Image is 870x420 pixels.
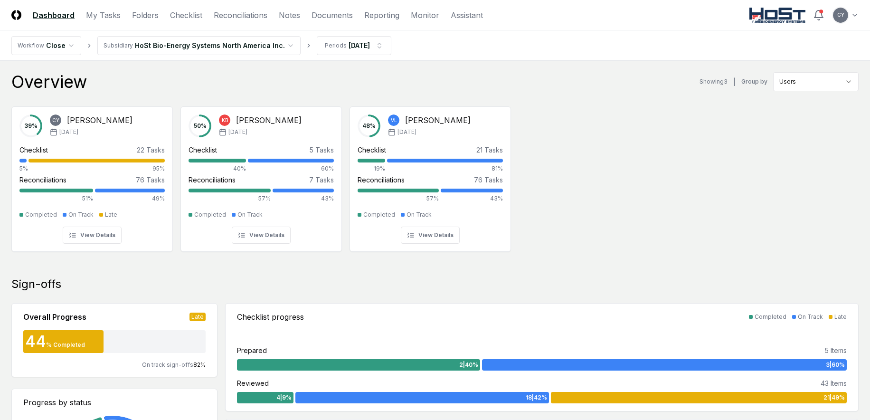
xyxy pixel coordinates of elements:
div: 51% [19,194,93,203]
a: Documents [312,10,353,21]
span: [DATE] [397,128,416,136]
button: CY [832,7,849,24]
div: Overall Progress [23,311,86,323]
div: [PERSON_NAME] [67,115,132,126]
a: Dashboard [33,10,75,21]
span: CY [52,117,59,124]
div: | [733,77,736,87]
div: 5 Items [825,345,847,355]
div: 5% [19,164,27,173]
a: Reporting [364,10,399,21]
div: 43% [441,194,503,203]
a: Folders [132,10,159,21]
div: Checklist progress [237,311,304,323]
span: 21 | 49 % [823,393,845,402]
div: 43 Items [821,378,847,388]
span: [DATE] [59,128,78,136]
div: Reconciliations [19,175,66,185]
div: On Track [68,210,94,219]
label: Group by [741,79,767,85]
div: 81% [387,164,503,173]
span: CY [837,11,844,19]
nav: breadcrumb [11,36,391,55]
div: Completed [755,313,786,321]
div: 43% [273,194,334,203]
div: 57% [358,194,439,203]
span: KB [222,117,228,124]
div: [PERSON_NAME] [405,115,471,126]
div: 49% [95,194,165,203]
div: Workflow [18,41,44,50]
span: On track sign-offs [142,361,193,368]
a: My Tasks [86,10,121,21]
div: 22 Tasks [137,145,165,155]
div: Sign-offs [11,277,859,292]
div: On Track [237,210,263,219]
span: 4 | 9 % [276,393,292,402]
div: 57% [189,194,271,203]
div: Subsidiary [104,41,133,50]
div: [PERSON_NAME] [236,115,302,126]
div: 21 Tasks [476,145,503,155]
span: 2 | 40 % [459,361,478,369]
div: Completed [194,210,226,219]
div: [DATE] [349,40,370,50]
div: Progress by status [23,397,206,408]
div: Reviewed [237,378,269,388]
div: Completed [363,210,395,219]
div: Checklist [19,145,48,155]
div: Periods [325,41,347,50]
a: 48%VL[PERSON_NAME][DATE]Checklist21 Tasks19%81%Reconciliations76 Tasks57%43%CompletedOn TrackView... [350,99,511,252]
div: On Track [407,210,432,219]
div: 95% [28,164,165,173]
a: Monitor [411,10,439,21]
button: View Details [232,227,291,244]
div: 76 Tasks [136,175,165,185]
a: Assistant [451,10,483,21]
div: Late [105,210,117,219]
div: 76 Tasks [474,175,503,185]
span: [DATE] [228,128,247,136]
div: % Completed [46,341,85,349]
div: 44 [23,334,46,349]
div: On Track [798,313,823,321]
div: Prepared [237,345,267,355]
div: Checklist [358,145,386,155]
span: 82 % [193,361,206,368]
div: 7 Tasks [309,175,334,185]
div: Showing 3 [700,77,728,86]
a: Checklist [170,10,202,21]
button: View Details [401,227,460,244]
span: VL [391,117,397,124]
button: Periods[DATE] [317,36,391,55]
div: Late [189,313,206,321]
div: 40% [189,164,246,173]
span: 18 | 42 % [526,393,547,402]
div: 19% [358,164,385,173]
button: View Details [63,227,122,244]
div: 60% [248,164,334,173]
div: Completed [25,210,57,219]
a: Reconciliations [214,10,267,21]
a: 50%KB[PERSON_NAME][DATE]Checklist5 Tasks40%60%Reconciliations7 Tasks57%43%CompletedOn TrackView D... [180,99,342,252]
div: Reconciliations [189,175,236,185]
a: Notes [279,10,300,21]
div: Reconciliations [358,175,405,185]
div: 5 Tasks [310,145,334,155]
img: Logo [11,10,21,20]
a: Checklist progressCompletedOn TrackLatePrepared5 Items2|40%3|60%Reviewed43 Items4|9%18|42%21|49% [225,303,859,411]
div: Late [834,313,847,321]
div: Overview [11,72,87,91]
img: HoSt BioEnergy logo [749,8,806,23]
span: 3 | 60 % [826,361,845,369]
div: Checklist [189,145,217,155]
a: 39%CY[PERSON_NAME][DATE]Checklist22 Tasks5%95%Reconciliations76 Tasks51%49%CompletedOn TrackLateV... [11,99,173,252]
